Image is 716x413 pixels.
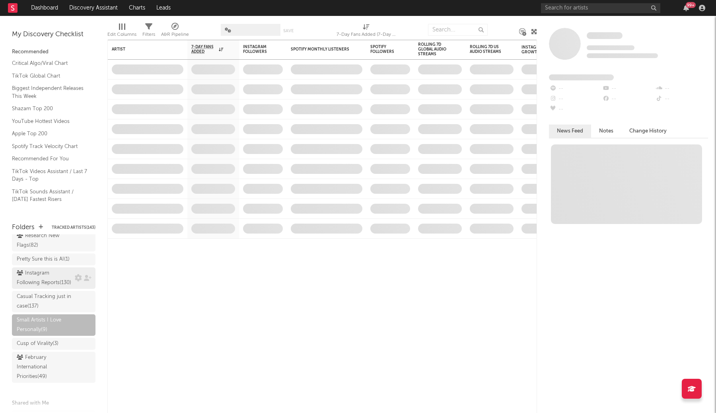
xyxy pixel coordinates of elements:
[470,45,502,54] div: Rolling 7D US Audio Streams
[549,94,602,104] div: --
[549,74,614,80] span: Fans Added by Platform
[521,45,581,55] div: Instagram Followers Daily Growth
[12,104,88,113] a: Shazam Top 200
[591,125,621,138] button: Notes
[587,45,634,50] span: Tracking Since: [DATE]
[17,292,73,311] div: Casual Tracking just in case ( 137 )
[621,125,675,138] button: Change History
[12,314,95,336] a: Small Artists I Love Personally(9)
[17,255,70,264] div: Pretty Sure this is AI ( 1 )
[587,53,658,58] span: 0 fans last week
[12,223,35,232] div: Folders
[655,94,708,104] div: --
[12,267,95,289] a: Instagram Following Reports(130)
[12,167,88,183] a: TikTok Videos Assistant / Last 7 Days - Top
[12,338,95,350] a: Cusp of Virality(3)
[549,125,591,138] button: News Feed
[161,20,189,43] div: A&R Pipeline
[587,32,623,39] span: Some Artist
[12,72,88,80] a: TikTok Global Chart
[541,3,660,13] input: Search for artists
[12,253,95,265] a: Pretty Sure this is AI(1)
[17,353,73,382] div: February International Priorities ( 49 )
[428,24,488,36] input: Search...
[602,94,655,104] div: --
[12,230,95,251] a: Research New Flags(82)
[112,47,171,52] div: Artist
[418,42,450,56] div: Rolling 7D Global Audio Streams
[12,47,95,57] div: Recommended
[12,399,95,408] div: Shared with Me
[12,154,88,163] a: Recommended For You
[12,352,95,383] a: February International Priorities(49)
[161,30,189,39] div: A&R Pipeline
[17,269,73,288] div: Instagram Following Reports ( 130 )
[686,2,696,8] div: 99 +
[12,84,88,100] a: Biggest Independent Releases This Week
[243,45,271,54] div: Instagram Followers
[12,30,95,39] div: My Discovery Checklist
[17,339,58,349] div: Cusp of Virality ( 3 )
[107,30,136,39] div: Edit Columns
[17,316,73,335] div: Small Artists I Love Personally ( 9 )
[549,84,602,94] div: --
[291,47,350,52] div: Spotify Monthly Listeners
[549,104,602,115] div: --
[370,45,398,54] div: Spotify Followers
[142,20,155,43] div: Filters
[17,231,73,250] div: Research New Flags ( 82 )
[587,32,623,40] a: Some Artist
[12,187,88,204] a: TikTok Sounds Assistant / [DATE] Fastest Risers
[107,20,136,43] div: Edit Columns
[52,226,95,230] button: Tracked Artists(143)
[191,45,217,54] span: 7-Day Fans Added
[602,84,655,94] div: --
[683,5,689,11] button: 99+
[142,30,155,39] div: Filters
[12,142,88,151] a: Spotify Track Velocity Chart
[655,84,708,94] div: --
[337,20,396,43] div: 7-Day Fans Added (7-Day Fans Added)
[283,29,294,33] button: Save
[12,117,88,126] a: YouTube Hottest Videos
[12,59,88,68] a: Critical Algo/Viral Chart
[12,291,95,312] a: Casual Tracking just in case(137)
[337,30,396,39] div: 7-Day Fans Added (7-Day Fans Added)
[12,129,88,138] a: Apple Top 200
